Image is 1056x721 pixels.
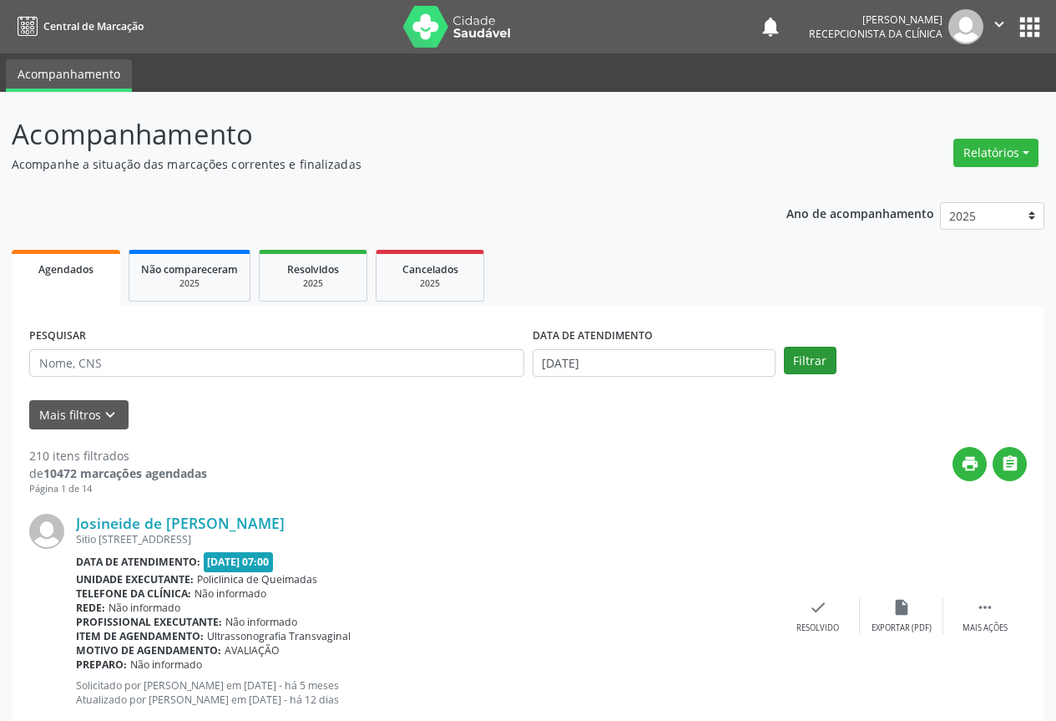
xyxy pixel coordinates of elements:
[76,678,776,707] p: Solicitado por [PERSON_NAME] em [DATE] - há 5 meses Atualizado por [PERSON_NAME] em [DATE] - há 1...
[204,552,274,571] span: [DATE] 07:00
[533,323,653,349] label: DATA DE ATENDIMENTO
[6,59,132,92] a: Acompanhamento
[197,572,317,586] span: Policlinica de Queimadas
[12,114,735,155] p: Acompanhamento
[29,447,207,465] div: 210 itens filtrados
[271,277,355,290] div: 2025
[29,465,207,482] div: de
[786,202,934,223] p: Ano de acompanhamento
[1001,454,1019,473] i: 
[141,262,238,277] span: Não compareceram
[952,447,987,481] button: print
[38,262,93,277] span: Agendados
[402,262,458,277] span: Cancelados
[872,622,932,634] div: Exportar (PDF)
[29,349,524,378] input: Nome, CNS
[388,277,472,290] div: 2025
[963,622,1008,634] div: Mais ações
[43,465,207,481] strong: 10472 marcações agendadas
[12,13,144,40] a: Central de Marcação
[892,598,911,617] i: insert_drive_file
[76,555,200,569] b: Data de atendimento:
[76,572,194,586] b: Unidade executante:
[76,658,127,672] b: Preparo:
[225,615,297,629] span: Não informado
[109,601,180,615] span: Não informado
[76,643,221,658] b: Motivo de agendamento:
[809,598,827,617] i: check
[12,155,735,173] p: Acompanhe a situação das marcações correntes e finalizadas
[130,658,202,672] span: Não informado
[1015,13,1044,42] button: apps
[948,9,983,44] img: img
[976,598,994,617] i: 
[76,532,776,546] div: Sitio [STREET_ADDRESS]
[225,643,280,658] span: AVALIAÇÃO
[759,15,782,38] button: notifications
[101,406,119,424] i: keyboard_arrow_down
[76,629,204,643] b: Item de agendamento:
[29,514,64,549] img: img
[784,347,836,375] button: Filtrar
[809,13,942,27] div: [PERSON_NAME]
[207,629,351,643] span: Ultrassonografia Transvaginal
[29,400,129,429] button: Mais filtroskeyboard_arrow_down
[76,601,105,615] b: Rede:
[76,514,285,532] a: Josineide de [PERSON_NAME]
[76,615,222,629] b: Profissional executante:
[990,15,1008,33] i: 
[195,586,266,601] span: Não informado
[76,586,191,601] b: Telefone da clínica:
[983,9,1015,44] button: 
[993,447,1027,481] button: 
[29,482,207,496] div: Página 1 de 14
[43,19,144,33] span: Central de Marcação
[953,139,1038,167] button: Relatórios
[961,454,979,473] i: print
[287,262,339,277] span: Resolvidos
[141,277,238,290] div: 2025
[533,349,776,378] input: Selecione um intervalo
[809,27,942,41] span: Recepcionista da clínica
[796,622,839,634] div: Resolvido
[29,323,86,349] label: PESQUISAR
